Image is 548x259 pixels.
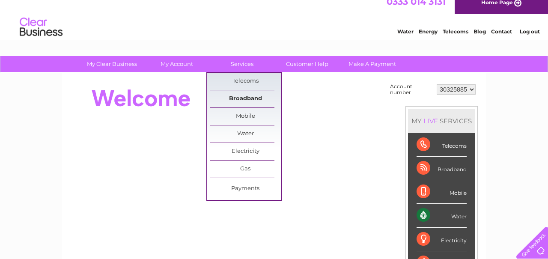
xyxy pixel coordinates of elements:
div: Clear Business is a trading name of Verastar Limited (registered in [GEOGRAPHIC_DATA] No. 3667643... [72,5,477,42]
a: Water [397,36,414,43]
a: Payments [210,180,281,197]
a: My Clear Business [77,56,147,72]
a: 0333 014 3131 [387,4,446,15]
div: Water [417,204,467,227]
a: Telecoms [210,73,281,90]
div: MY SERVICES [408,109,475,133]
td: Account number [388,81,435,98]
a: Log out [520,36,540,43]
a: Blog [474,36,486,43]
a: Customer Help [272,56,342,72]
a: Telecoms [443,36,468,43]
a: My Account [142,56,212,72]
div: Electricity [417,228,467,251]
div: Telecoms [417,133,467,157]
a: Make A Payment [337,56,408,72]
a: Gas [210,161,281,178]
a: Electricity [210,143,281,160]
a: Energy [419,36,438,43]
div: LIVE [422,117,440,125]
a: Services [207,56,277,72]
a: Broadband [210,90,281,107]
a: Mobile [210,108,281,125]
div: Broadband [417,157,467,180]
img: logo.png [19,22,63,48]
div: Mobile [417,180,467,204]
a: Contact [491,36,512,43]
a: Water [210,125,281,143]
